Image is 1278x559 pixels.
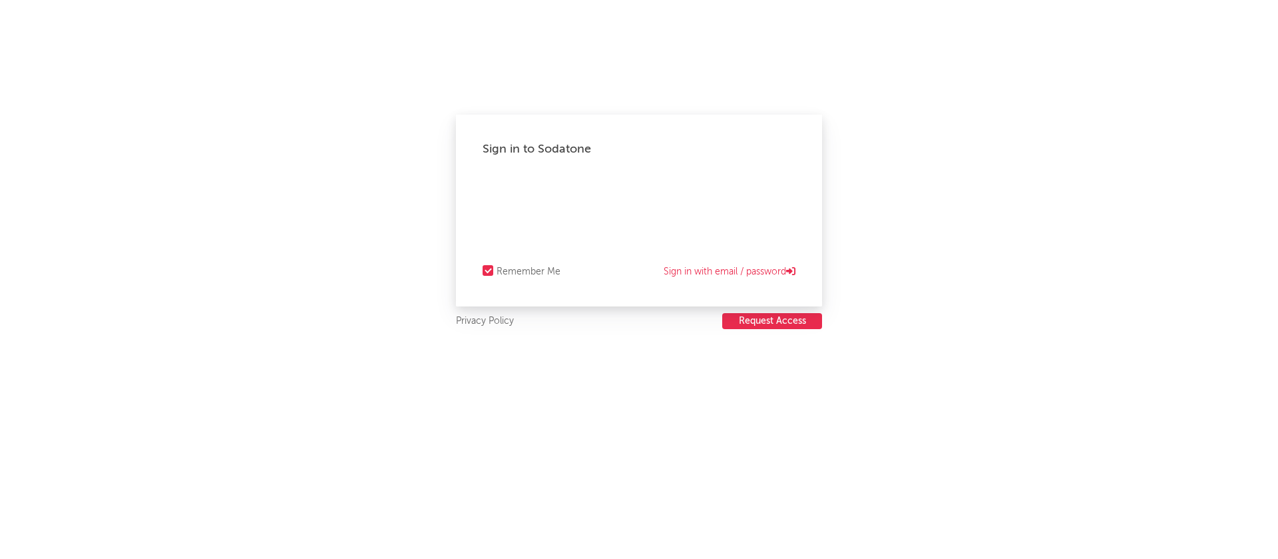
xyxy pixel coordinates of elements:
a: Sign in with email / password [664,264,795,280]
button: Request Access [722,313,822,329]
a: Privacy Policy [456,313,514,330]
a: Request Access [722,313,822,330]
div: Remember Me [497,264,560,280]
div: Sign in to Sodatone [483,141,795,157]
